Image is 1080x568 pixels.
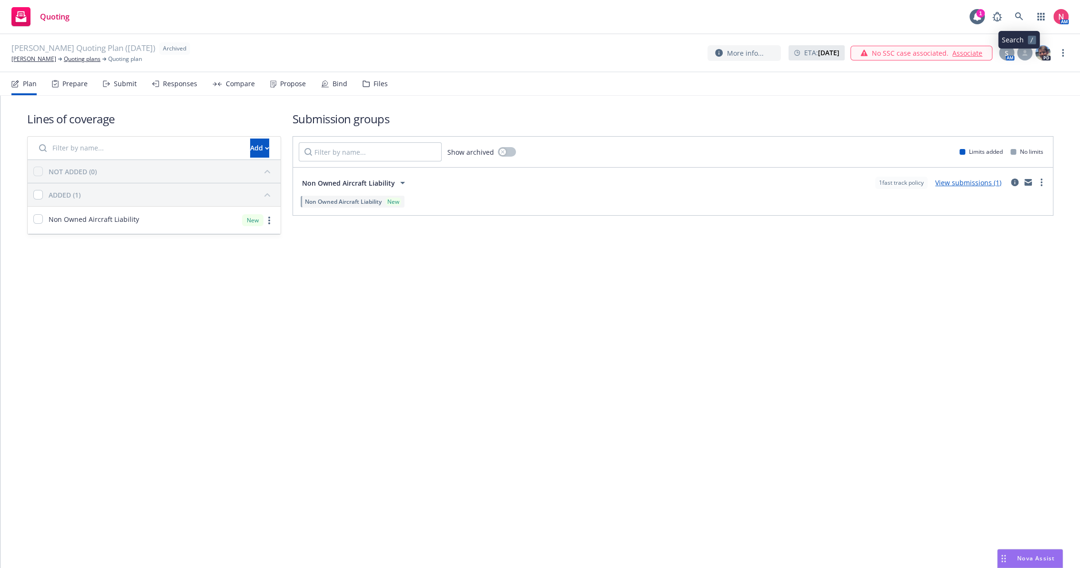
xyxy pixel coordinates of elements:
[280,80,306,88] div: Propose
[49,167,97,177] div: NOT ADDED (0)
[33,139,244,158] input: Filter by name...
[988,7,1007,26] a: Report a Bug
[8,3,73,30] a: Quoting
[23,80,37,88] div: Plan
[998,549,1009,568] div: Drag to move
[976,9,985,18] div: 1
[1036,177,1047,188] a: more
[242,214,263,226] div: New
[727,48,763,58] span: More info...
[263,215,275,226] a: more
[163,44,186,53] span: Archived
[447,147,494,157] span: Show archived
[818,48,839,57] strong: [DATE]
[935,178,1001,187] a: View submissions (1)
[64,55,101,63] a: Quoting plans
[879,179,924,187] span: 1 fast track policy
[62,80,88,88] div: Prepare
[1017,554,1055,562] span: Nova Assist
[163,80,197,88] div: Responses
[959,148,1003,156] div: Limits added
[293,111,1054,127] h1: Submission groups
[997,549,1063,568] button: Nova Assist
[11,55,56,63] a: [PERSON_NAME]
[1009,7,1029,26] a: Search
[1022,177,1034,188] a: mail
[1005,48,1009,58] span: S
[27,111,281,127] h1: Lines of coverage
[40,13,70,20] span: Quoting
[49,164,275,179] button: NOT ADDED (0)
[1035,45,1050,60] img: photo
[1053,9,1069,24] img: photo
[952,48,982,58] a: Associate
[250,139,269,157] div: Add
[250,139,269,158] button: Add
[1031,7,1050,26] a: Switch app
[299,173,412,192] button: Non Owned Aircraft Liability
[49,187,275,202] button: ADDED (1)
[1010,148,1043,156] div: No limits
[11,42,155,55] span: [PERSON_NAME] Quoting Plan ([DATE])
[373,80,388,88] div: Files
[108,55,142,63] span: Quoting plan
[333,80,347,88] div: Bind
[1009,177,1020,188] a: circleInformation
[226,80,255,88] div: Compare
[299,142,442,161] input: Filter by name...
[305,198,382,206] span: Non Owned Aircraft Liability
[49,214,139,224] span: Non Owned Aircraft Liability
[302,178,395,188] span: Non Owned Aircraft Liability
[707,45,781,61] button: More info...
[114,80,137,88] div: Submit
[872,48,949,58] span: No SSC case associated.
[385,198,401,206] div: New
[804,48,839,58] span: ETA :
[49,190,81,200] div: ADDED (1)
[1057,47,1069,59] a: more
